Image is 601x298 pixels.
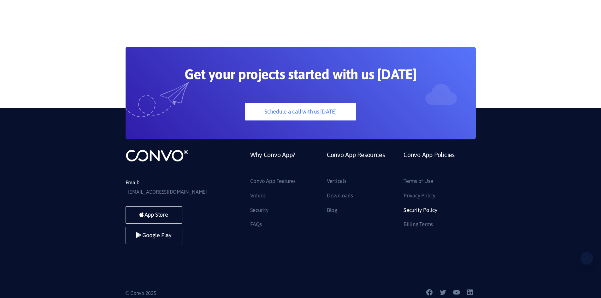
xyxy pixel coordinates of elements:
[404,191,435,201] a: Privacy Policy
[250,149,296,176] a: Why Convo App?
[156,66,446,87] h2: Get your projects started with us [DATE]
[126,206,182,224] a: App Store
[404,149,455,176] a: Convo App Policies
[250,205,268,215] a: Security
[245,149,476,234] div: Footer
[126,149,189,162] img: logo_not_found
[250,191,266,201] a: Videos
[404,205,437,215] a: Security Policy
[404,176,433,186] a: Terms of Use
[327,205,337,215] a: Blog
[126,227,182,244] a: Google Play
[404,219,433,230] a: Billing Terms
[128,187,207,197] a: [EMAIL_ADDRESS][DOMAIN_NAME]
[327,176,346,186] a: Verticals
[327,191,353,201] a: Downloads
[126,289,296,298] p: © Convo 2025
[126,178,220,197] li: Email:
[245,103,356,120] a: Schedule a call with us [DATE]
[250,176,296,186] a: Convo App Features
[327,149,385,176] a: Convo App Resources
[250,219,262,230] a: FAQs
